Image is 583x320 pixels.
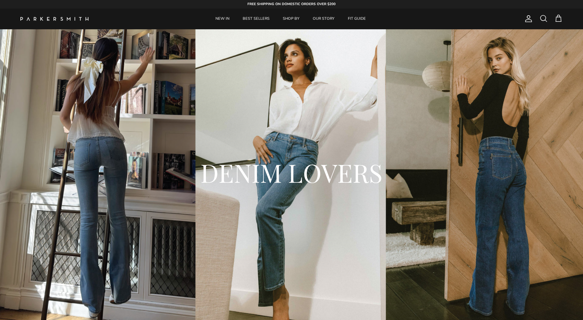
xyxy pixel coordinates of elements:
h2: DENIM LOVERS [103,156,481,189]
a: BEST SELLERS [237,9,276,29]
a: SHOP BY [277,9,306,29]
div: Primary [101,9,480,29]
img: Parker Smith [20,17,88,21]
a: FIT GUIDE [342,9,372,29]
a: OUR STORY [307,9,341,29]
a: Account [522,15,533,23]
a: NEW IN [209,9,236,29]
strong: FREE SHIPPING ON DOMESTIC ORDERS OVER $200 [247,2,336,6]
